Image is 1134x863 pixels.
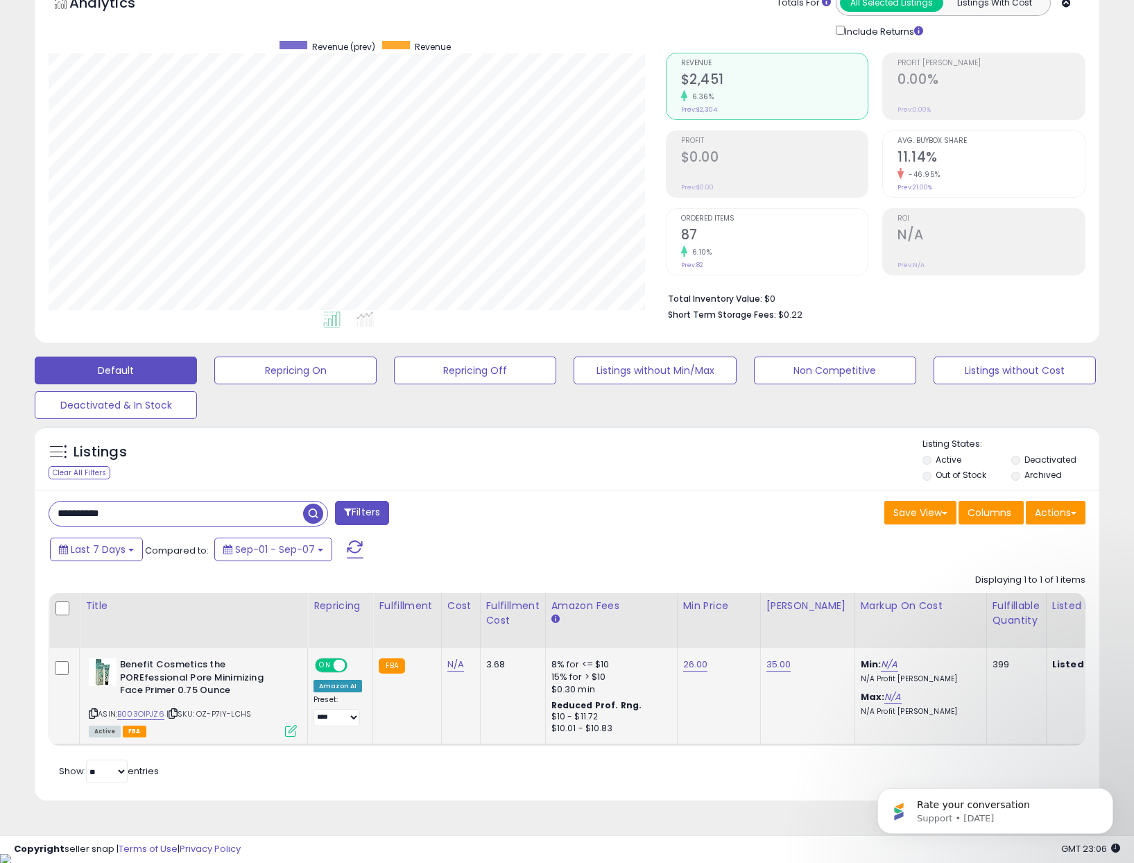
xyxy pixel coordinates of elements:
[897,105,931,114] small: Prev: 0.00%
[180,842,241,855] a: Privacy Policy
[394,357,556,384] button: Repricing Off
[551,683,667,696] div: $0.30 min
[861,707,976,717] p: N/A Profit [PERSON_NAME]
[1024,469,1062,481] label: Archived
[1052,658,1115,671] b: Listed Price:
[1026,501,1085,524] button: Actions
[335,501,389,525] button: Filters
[681,105,717,114] small: Prev: $2,304
[681,183,714,191] small: Prev: $0.00
[574,357,736,384] button: Listings without Min/Max
[551,699,642,711] b: Reduced Prof. Rng.
[379,658,404,674] small: FBA
[316,660,334,672] span: ON
[89,726,121,737] span: All listings currently available for purchase on Amazon
[145,544,209,557] span: Compared to:
[235,542,315,556] span: Sep-01 - Sep-07
[897,137,1085,145] span: Avg. Buybox Share
[71,542,126,556] span: Last 7 Days
[897,215,1085,223] span: ROI
[861,690,885,703] b: Max:
[766,658,791,672] a: 35.00
[681,60,868,67] span: Revenue
[668,293,762,305] b: Total Inventory Value:
[936,469,986,481] label: Out of Stock
[313,680,362,692] div: Amazon AI
[825,23,940,39] div: Include Returns
[668,289,1075,306] li: $0
[486,658,535,671] div: 3.68
[447,599,474,613] div: Cost
[968,506,1011,520] span: Columns
[897,149,1085,168] h2: 11.14%
[884,501,956,524] button: Save View
[922,438,1099,451] p: Listing States:
[904,169,940,180] small: -46.95%
[166,708,251,719] span: | SKU: OZ-P7IY-LCHS
[683,599,755,613] div: Min Price
[74,443,127,462] h5: Listings
[881,658,897,672] a: N/A
[934,357,1096,384] button: Listings without Cost
[681,71,868,90] h2: $2,451
[683,658,708,672] a: 26.00
[49,466,110,479] div: Clear All Filters
[754,357,916,384] button: Non Competitive
[897,60,1085,67] span: Profit [PERSON_NAME]
[35,357,197,384] button: Default
[312,41,375,53] span: Revenue (prev)
[551,723,667,735] div: $10.01 - $10.83
[897,261,925,269] small: Prev: N/A
[313,599,367,613] div: Repricing
[959,501,1024,524] button: Columns
[313,695,362,726] div: Preset:
[85,599,302,613] div: Title
[379,599,435,613] div: Fulfillment
[14,843,241,856] div: seller snap | |
[551,599,671,613] div: Amazon Fees
[89,658,297,735] div: ASIN:
[936,454,961,465] label: Active
[415,41,451,53] span: Revenue
[551,711,667,723] div: $10 - $11.72
[123,726,146,737] span: FBA
[35,391,197,419] button: Deactivated & In Stock
[861,599,981,613] div: Markup on Cost
[854,593,986,648] th: The percentage added to the cost of goods (COGS) that forms the calculator for Min & Max prices.
[884,690,901,704] a: N/A
[975,574,1085,587] div: Displaying 1 to 1 of 1 items
[897,71,1085,90] h2: 0.00%
[857,759,1134,856] iframe: Intercom notifications message
[687,92,714,102] small: 6.36%
[447,658,464,672] a: N/A
[993,599,1040,628] div: Fulfillable Quantity
[668,309,776,321] b: Short Term Storage Fees:
[551,613,560,626] small: Amazon Fees.
[861,658,882,671] b: Min:
[59,764,159,778] span: Show: entries
[345,660,368,672] span: OFF
[117,708,164,720] a: B003OIPJZ6
[681,149,868,168] h2: $0.00
[120,658,289,701] b: Benefit Cosmetics the POREfessional Pore Minimizing Face Primer 0.75 Ounce
[214,357,377,384] button: Repricing On
[681,215,868,223] span: Ordered Items
[214,538,332,561] button: Sep-01 - Sep-07
[486,599,540,628] div: Fulfillment Cost
[766,599,849,613] div: [PERSON_NAME]
[897,227,1085,246] h2: N/A
[993,658,1036,671] div: 399
[50,538,143,561] button: Last 7 Days
[551,658,667,671] div: 8% for <= $10
[897,183,932,191] small: Prev: 21.00%
[89,658,117,686] img: 41FONb6g4WL._SL40_.jpg
[551,671,667,683] div: 15% for > $10
[681,137,868,145] span: Profit
[119,842,178,855] a: Terms of Use
[1024,454,1076,465] label: Deactivated
[681,261,703,269] small: Prev: 82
